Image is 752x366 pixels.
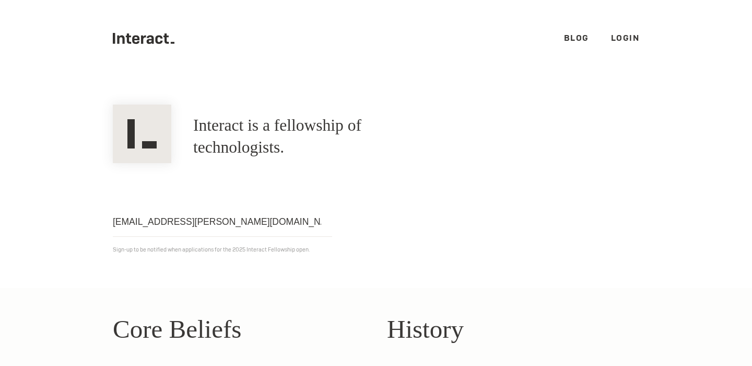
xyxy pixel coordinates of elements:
[113,105,171,163] img: Interact Logo
[564,32,589,43] a: Blog
[387,310,639,349] h2: History
[611,32,640,43] a: Login
[113,207,332,237] input: Email address...
[193,115,440,158] h1: Interact is a fellowship of technologists.
[113,244,639,255] p: Sign-up to be notified when applications for the 2025 Interact Fellowship open.
[113,310,365,349] h2: Core Beliefs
